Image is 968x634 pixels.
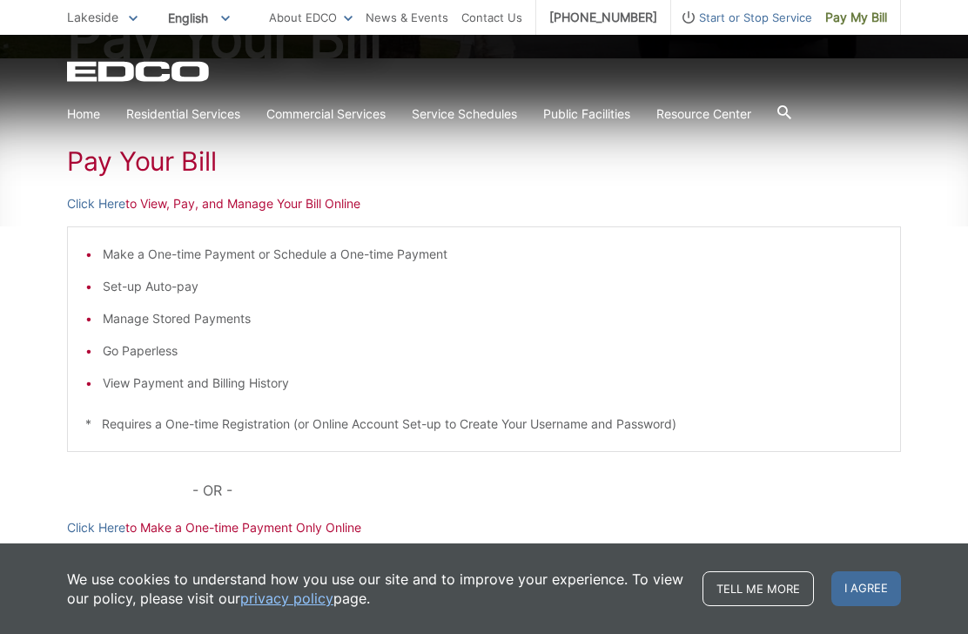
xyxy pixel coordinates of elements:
[67,194,125,213] a: Click Here
[126,105,240,124] a: Residential Services
[240,589,333,608] a: privacy policy
[656,105,751,124] a: Resource Center
[192,478,901,502] p: - OR -
[67,10,118,24] span: Lakeside
[825,8,887,27] span: Pay My Bill
[103,309,883,328] li: Manage Stored Payments
[702,571,814,606] a: Tell me more
[366,8,448,27] a: News & Events
[67,518,901,537] p: to Make a One-time Payment Only Online
[67,105,100,124] a: Home
[103,374,883,393] li: View Payment and Billing History
[103,277,883,296] li: Set-up Auto-pay
[543,105,630,124] a: Public Facilities
[67,145,901,177] h1: Pay Your Bill
[831,571,901,606] span: I agree
[67,61,212,82] a: EDCD logo. Return to the homepage.
[67,518,125,537] a: Click Here
[461,8,522,27] a: Contact Us
[155,3,243,32] span: English
[67,570,685,608] p: We use cookies to understand how you use our site and to improve your experience. To view our pol...
[412,105,517,124] a: Service Schedules
[266,105,386,124] a: Commercial Services
[67,194,901,213] p: to View, Pay, and Manage Your Bill Online
[103,245,883,264] li: Make a One-time Payment or Schedule a One-time Payment
[103,341,883,361] li: Go Paperless
[85,415,883,434] p: * Requires a One-time Registration (or Online Account Set-up to Create Your Username and Password)
[269,8,353,27] a: About EDCO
